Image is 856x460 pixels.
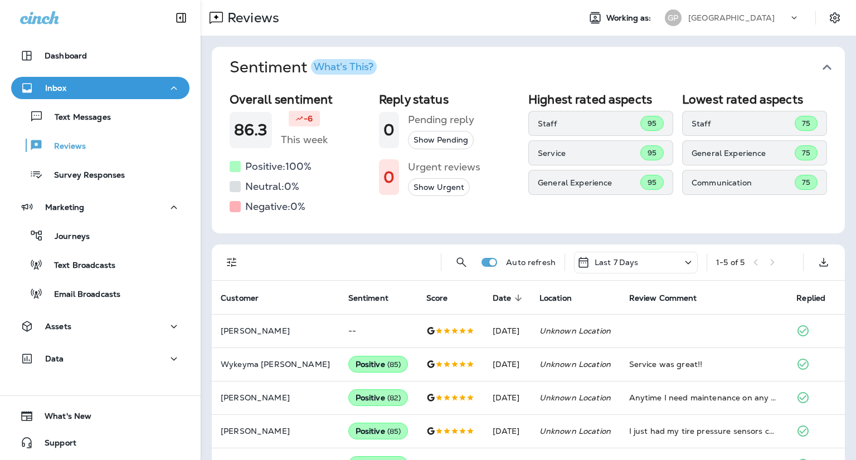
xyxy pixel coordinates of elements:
[629,293,697,303] span: Review Comment
[221,360,330,369] p: Wykeyma [PERSON_NAME]
[11,77,189,99] button: Inbox
[387,360,401,369] span: ( 85 )
[33,412,91,425] span: What's New
[408,178,470,197] button: Show Urgent
[245,158,312,175] h5: Positive: 100 %
[245,178,299,195] h5: Neutral: 0 %
[383,121,395,139] h1: 0
[11,134,189,157] button: Reviews
[221,293,273,303] span: Customer
[408,131,474,149] button: Show Pending
[230,92,370,106] h2: Overall sentiment
[629,392,779,403] div: Anytime I need maintenance on any vehicle or RV I call the crew at Great Plains. I get prompt ser...
[311,59,377,75] button: What's This?
[221,47,854,88] button: SentimentWhat's This?
[648,119,656,128] span: 95
[11,348,189,370] button: Data
[408,158,480,176] h5: Urgent reviews
[682,92,827,106] h2: Lowest rated aspects
[426,293,448,303] span: Score
[45,322,71,331] p: Assets
[506,258,556,267] p: Auto refresh
[11,224,189,247] button: Journeys
[43,232,90,242] p: Journeys
[212,88,845,233] div: SentimentWhat's This?
[493,293,526,303] span: Date
[665,9,682,26] div: GP
[538,119,640,128] p: Staff
[221,427,330,435] p: [PERSON_NAME]
[33,438,76,452] span: Support
[629,359,779,370] div: Service was great!!
[528,92,673,106] h2: Highest rated aspects
[539,293,572,303] span: Location
[223,9,279,26] p: Reviews
[234,121,267,139] h1: 86.3
[11,315,189,337] button: Assets
[11,405,189,427] button: What's New
[539,393,611,403] em: Unknown Location
[796,293,825,303] span: Replied
[484,314,531,348] td: [DATE]
[408,111,474,129] h5: Pending reply
[484,348,531,381] td: [DATE]
[230,58,377,77] h1: Sentiment
[606,13,654,23] span: Working as:
[45,354,64,363] p: Data
[539,293,586,303] span: Location
[379,92,519,106] h2: Reply status
[45,51,87,60] p: Dashboard
[387,427,401,436] span: ( 85 )
[692,178,795,187] p: Communication
[539,326,611,336] em: Unknown Location
[426,293,463,303] span: Score
[802,119,810,128] span: 75
[383,168,395,187] h1: 0
[11,163,189,186] button: Survey Responses
[825,8,845,28] button: Settings
[450,251,473,273] button: Search Reviews
[11,253,189,276] button: Text Broadcasts
[221,393,330,402] p: [PERSON_NAME]
[221,251,243,273] button: Filters
[387,393,401,403] span: ( 82 )
[281,131,328,149] h5: This week
[348,423,408,439] div: Positive
[45,84,66,92] p: Inbox
[314,62,373,72] div: What's This?
[43,112,111,123] p: Text Messages
[692,119,795,128] p: Staff
[11,105,189,128] button: Text Messages
[813,251,835,273] button: Export as CSV
[348,293,403,303] span: Sentiment
[43,290,120,300] p: Email Broadcasts
[688,13,775,22] p: [GEOGRAPHIC_DATA]
[629,293,712,303] span: Review Comment
[796,293,840,303] span: Replied
[716,258,745,267] div: 1 - 5 of 5
[484,414,531,448] td: [DATE]
[304,113,313,124] p: -6
[45,203,84,212] p: Marketing
[11,45,189,67] button: Dashboard
[484,381,531,414] td: [DATE]
[11,282,189,305] button: Email Broadcasts
[539,426,611,436] em: Unknown Location
[245,198,305,216] h5: Negative: 0 %
[166,7,197,29] button: Collapse Sidebar
[348,389,408,406] div: Positive
[11,432,189,454] button: Support
[648,178,656,187] span: 95
[348,293,388,303] span: Sentiment
[629,425,779,437] div: I just had my tire pressure sensors changed. They got me an immediately done a great job and was ...
[595,258,639,267] p: Last 7 Days
[221,293,259,303] span: Customer
[11,196,189,218] button: Marketing
[339,314,417,348] td: --
[802,178,810,187] span: 75
[539,359,611,369] em: Unknown Location
[43,170,125,181] p: Survey Responses
[648,148,656,158] span: 95
[538,178,640,187] p: General Experience
[221,326,330,335] p: [PERSON_NAME]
